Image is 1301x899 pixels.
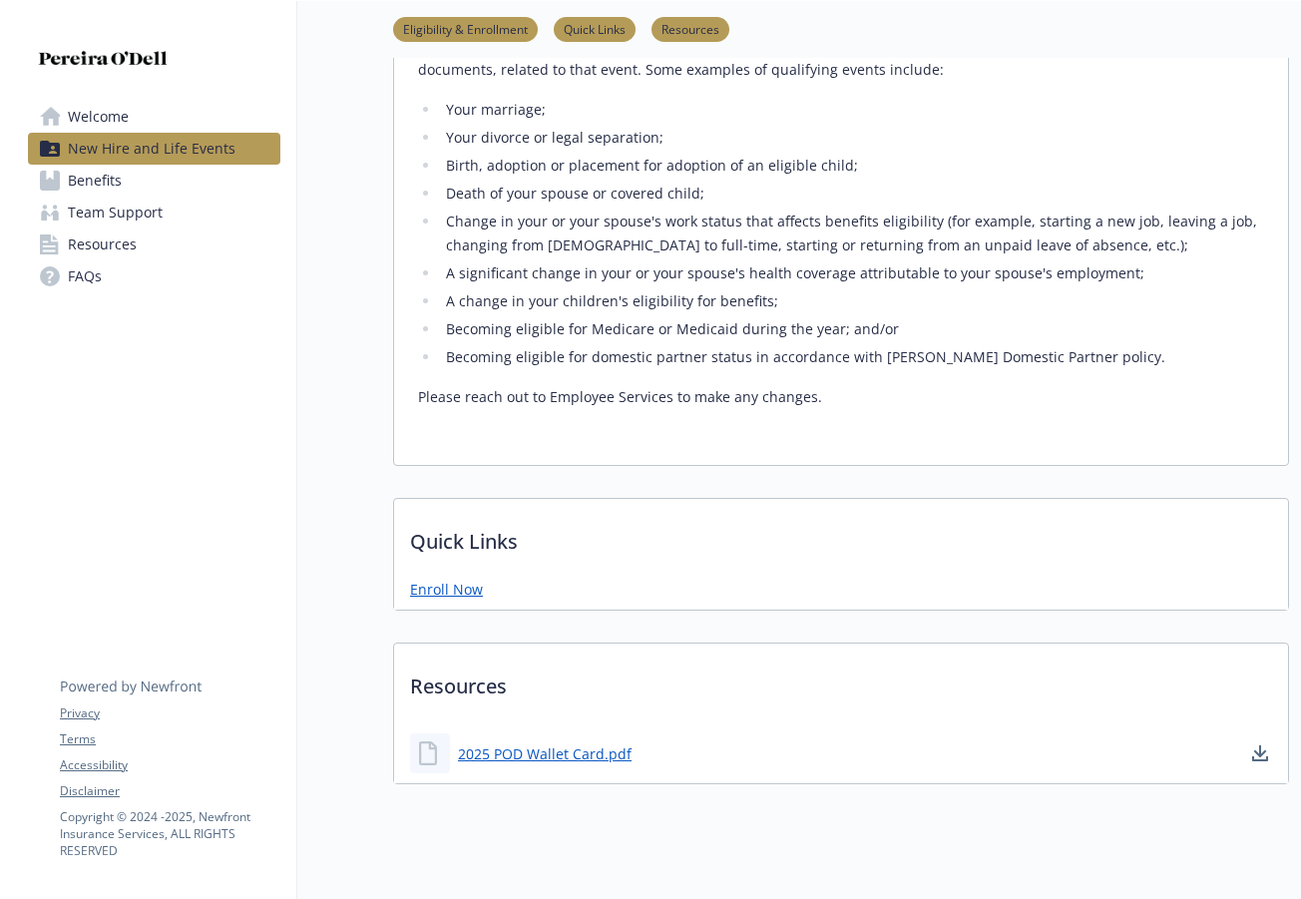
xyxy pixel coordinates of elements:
[68,101,129,133] span: Welcome
[28,228,280,260] a: Resources
[60,808,279,859] p: Copyright © 2024 - 2025 , Newfront Insurance Services, ALL RIGHTS RESERVED
[393,19,538,38] a: Eligibility & Enrollment
[60,782,279,800] a: Disclaimer
[1248,741,1272,765] a: download document
[394,499,1288,573] p: Quick Links
[60,730,279,748] a: Terms
[440,289,1264,313] li: A change in your children's eligibility for benefits;
[28,165,280,197] a: Benefits
[68,133,235,165] span: New Hire and Life Events
[440,182,1264,206] li: Death of your spouse or covered child;
[440,154,1264,178] li: Birth, adoption or placement for adoption of an eligible child;
[28,260,280,292] a: FAQs
[394,644,1288,717] p: Resources
[651,19,729,38] a: Resources
[440,126,1264,150] li: Your divorce or legal separation;
[68,165,122,197] span: Benefits
[28,133,280,165] a: New Hire and Life Events
[554,19,636,38] a: Quick Links
[440,98,1264,122] li: Your marriage;
[60,756,279,774] a: Accessibility
[440,210,1264,257] li: Change in your or your spouse's work status that affects benefits eligibility (for example, start...
[458,743,632,764] a: 2025 POD Wallet Card.pdf
[60,704,279,722] a: Privacy
[68,228,137,260] span: Resources
[410,579,483,600] a: Enroll Now
[440,345,1264,369] li: Becoming eligible for domestic partner status in accordance with [PERSON_NAME] Domestic Partner p...
[68,260,102,292] span: FAQs
[440,261,1264,285] li: A significant change in your or your spouse's health coverage attributable to your spouse's emplo...
[418,385,1264,409] p: Please reach out to Employee Services to make any changes.
[440,317,1264,341] li: Becoming eligible for Medicare or Medicaid during the year; and/or
[28,197,280,228] a: Team Support
[68,197,163,228] span: Team Support
[28,101,280,133] a: Welcome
